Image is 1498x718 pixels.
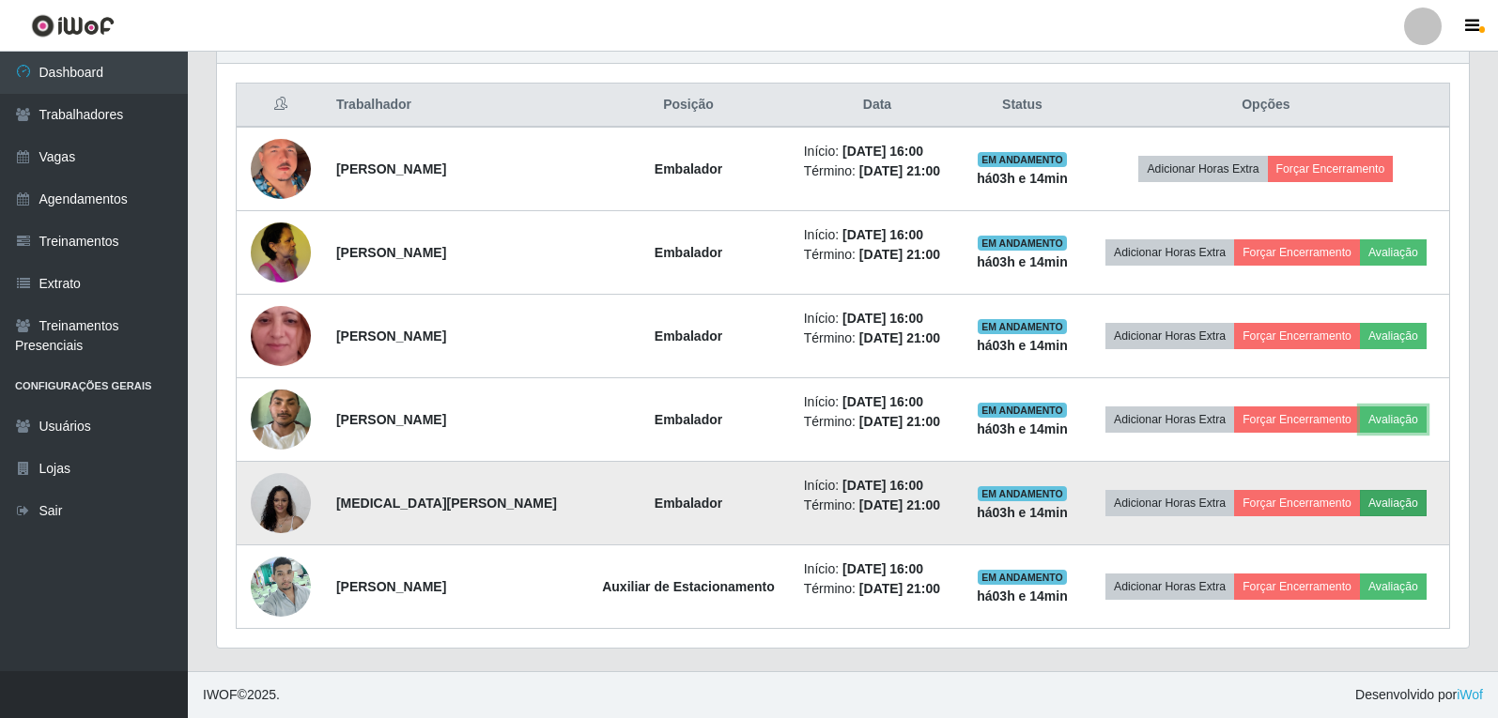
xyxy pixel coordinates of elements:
[804,142,950,161] li: Início:
[1234,406,1360,433] button: Forçar Encerramento
[977,254,1068,269] strong: há 03 h e 14 min
[804,161,950,181] li: Término:
[978,152,1067,167] span: EM ANDAMENTO
[251,122,311,217] img: 1713385145803.jpeg
[804,412,950,432] li: Término:
[842,478,923,493] time: [DATE] 16:00
[251,379,311,459] img: 1737051124467.jpeg
[1457,687,1483,702] a: iWof
[977,505,1068,520] strong: há 03 h e 14 min
[1138,156,1267,182] button: Adicionar Horas Extra
[1234,573,1360,600] button: Forçar Encerramento
[804,476,950,496] li: Início:
[655,496,722,511] strong: Embalador
[251,212,311,292] img: 1739839717367.jpeg
[1234,490,1360,516] button: Forçar Encerramento
[336,496,557,511] strong: [MEDICAL_DATA][PERSON_NAME]
[978,236,1067,251] span: EM ANDAMENTO
[31,14,115,38] img: CoreUI Logo
[859,497,940,512] time: [DATE] 21:00
[336,412,446,427] strong: [PERSON_NAME]
[842,311,923,326] time: [DATE] 16:00
[977,338,1068,353] strong: há 03 h e 14 min
[804,496,950,515] li: Término:
[655,161,722,176] strong: Embalador
[859,247,940,262] time: [DATE] 21:00
[1105,490,1234,516] button: Adicionar Horas Extra
[203,687,238,702] span: IWOF
[203,685,280,705] span: © 2025 .
[336,328,446,344] strong: [PERSON_NAME]
[842,144,923,159] time: [DATE] 16:00
[804,328,950,348] li: Término:
[1083,84,1450,128] th: Opções
[793,84,962,128] th: Data
[1105,406,1234,433] button: Adicionar Horas Extra
[1105,239,1234,266] button: Adicionar Horas Extra
[251,269,311,403] img: 1736442244800.jpeg
[655,245,722,260] strong: Embalador
[978,486,1067,501] span: EM ANDAMENTO
[804,579,950,599] li: Término:
[1360,323,1427,349] button: Avaliação
[336,161,446,176] strong: [PERSON_NAME]
[602,579,775,594] strong: Auxiliar de Estacionamento
[1234,239,1360,266] button: Forçar Encerramento
[1234,323,1360,349] button: Forçar Encerramento
[1360,573,1427,600] button: Avaliação
[804,309,950,328] li: Início:
[1355,685,1483,705] span: Desenvolvido por
[977,588,1068,603] strong: há 03 h e 14 min
[1360,490,1427,516] button: Avaliação
[655,412,722,427] strong: Embalador
[804,225,950,245] li: Início:
[804,392,950,412] li: Início:
[978,403,1067,418] span: EM ANDAMENTO
[325,84,584,128] th: Trabalhador
[859,163,940,178] time: [DATE] 21:00
[977,421,1068,436] strong: há 03 h e 14 min
[336,579,446,594] strong: [PERSON_NAME]
[859,581,940,596] time: [DATE] 21:00
[1268,156,1394,182] button: Forçar Encerramento
[251,546,311,626] img: 1747873820563.jpeg
[842,227,923,242] time: [DATE] 16:00
[251,473,311,534] img: 1745229260495.jpeg
[842,394,923,409] time: [DATE] 16:00
[977,171,1068,186] strong: há 03 h e 14 min
[859,330,940,345] time: [DATE] 21:00
[584,84,792,128] th: Posição
[842,561,923,576] time: [DATE] 16:00
[978,570,1067,585] span: EM ANDAMENTO
[859,414,940,429] time: [DATE] 21:00
[1360,239,1427,266] button: Avaliação
[962,84,1083,128] th: Status
[655,328,722,344] strong: Embalador
[1105,323,1234,349] button: Adicionar Horas Extra
[804,245,950,265] li: Término:
[804,559,950,579] li: Início:
[978,319,1067,334] span: EM ANDAMENTO
[336,245,446,260] strong: [PERSON_NAME]
[1105,573,1234,600] button: Adicionar Horas Extra
[1360,406,1427,433] button: Avaliação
